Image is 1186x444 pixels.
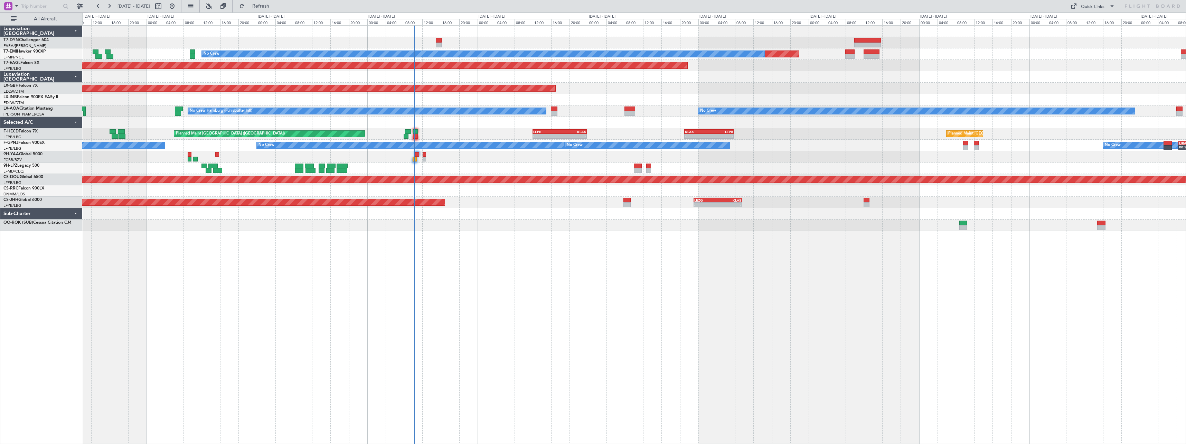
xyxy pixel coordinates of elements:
div: 16:00 [220,19,238,25]
div: LEZG [694,198,718,202]
span: Refresh [246,4,275,9]
div: 08:00 [735,19,753,25]
a: LX-AOACitation Mustang [3,107,53,111]
div: 16:00 [330,19,349,25]
div: [DATE] - [DATE] [148,14,174,20]
a: T7-EMIHawker 900XP [3,49,46,54]
div: 00:00 [698,19,717,25]
div: Planned Maint [GEOGRAPHIC_DATA] ([GEOGRAPHIC_DATA]) [948,129,1057,139]
div: - [533,134,559,138]
span: T7-EMI [3,49,17,54]
div: [DATE] - [DATE] [84,14,110,20]
div: [DATE] - [DATE] [479,14,505,20]
a: EDLW/DTM [3,100,24,105]
span: [DATE] - [DATE] [117,3,150,9]
a: EDLW/DTM [3,89,24,94]
div: 00:00 [1029,19,1048,25]
input: Trip Number [21,1,61,11]
div: 04:00 [165,19,183,25]
div: 12:00 [533,19,551,25]
div: - [685,134,709,138]
div: 04:00 [275,19,294,25]
div: 08:00 [294,19,312,25]
div: 16:00 [992,19,1011,25]
a: 9H-YAAGlobal 5000 [3,152,43,156]
div: 08:00 [183,19,202,25]
a: T7-DYNChallenger 604 [3,38,49,42]
div: 04:00 [496,19,514,25]
div: 00:00 [919,19,938,25]
div: - [694,203,718,207]
div: 20:00 [680,19,698,25]
div: KLAS [718,198,741,202]
div: 00:00 [588,19,606,25]
div: No Crew [258,140,274,150]
div: [DATE] - [DATE] [1141,14,1167,20]
div: LFPB [533,130,559,134]
a: DNMM/LOS [3,192,25,197]
a: LFMN/NCE [3,55,24,60]
div: 16:00 [551,19,570,25]
div: [DATE] - [DATE] [368,14,395,20]
a: CS-DOUGlobal 6500 [3,175,43,179]
div: - [709,134,733,138]
a: LFPB/LBG [3,146,21,151]
a: FCBB/BZV [3,157,22,163]
div: 20:00 [901,19,919,25]
button: Quick Links [1067,1,1118,12]
div: 08:00 [956,19,974,25]
div: 00:00 [1140,19,1158,25]
span: T7-EAGL [3,61,20,65]
a: LX-INBFalcon 900EX EASy II [3,95,58,99]
span: 9H-LPZ [3,164,17,168]
a: LFPB/LBG [3,135,21,140]
div: 08:00 [515,19,533,25]
div: 12:00 [1085,19,1103,25]
div: 16:00 [110,19,128,25]
span: CS-RRC [3,186,18,191]
div: 20:00 [238,19,257,25]
div: 20:00 [349,19,367,25]
div: 12:00 [753,19,772,25]
div: No Crew [700,106,716,116]
div: 16:00 [661,19,680,25]
div: 00:00 [478,19,496,25]
a: LFPB/LBG [3,66,21,71]
span: T7-DYN [3,38,19,42]
div: [DATE] - [DATE] [1030,14,1057,20]
div: [DATE] - [DATE] [810,14,836,20]
a: EVRA/[PERSON_NAME] [3,43,46,48]
div: 16:00 [1103,19,1121,25]
span: LX-GBH [3,84,19,88]
div: 12:00 [643,19,661,25]
div: 00:00 [367,19,386,25]
div: 04:00 [717,19,735,25]
div: No Crew [204,49,219,59]
div: 04:00 [606,19,625,25]
div: [DATE] - [DATE] [258,14,284,20]
div: KLAX [685,130,709,134]
div: 16:00 [882,19,901,25]
div: 12:00 [974,19,992,25]
div: 08:00 [404,19,422,25]
div: Quick Links [1081,3,1104,10]
div: 20:00 [570,19,588,25]
div: Planned Maint [GEOGRAPHIC_DATA] ([GEOGRAPHIC_DATA]) [176,129,285,139]
button: All Aircraft [8,13,75,25]
span: CS-DOU [3,175,20,179]
div: 04:00 [386,19,404,25]
div: No Crew Hamburg (Fuhlsbuttel Intl) [190,106,252,116]
div: 12:00 [864,19,882,25]
div: 20:00 [1011,19,1029,25]
div: 12:00 [422,19,441,25]
a: CS-JHHGlobal 6000 [3,198,42,202]
div: KLAX [559,130,586,134]
a: 9H-LPZLegacy 500 [3,164,39,168]
div: No Crew [1105,140,1121,150]
div: 00:00 [257,19,275,25]
div: 08:00 [846,19,864,25]
div: 04:00 [827,19,845,25]
a: F-HECDFalcon 7X [3,129,38,133]
div: 04:00 [1048,19,1066,25]
a: T7-EAGLFalcon 8X [3,61,39,65]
